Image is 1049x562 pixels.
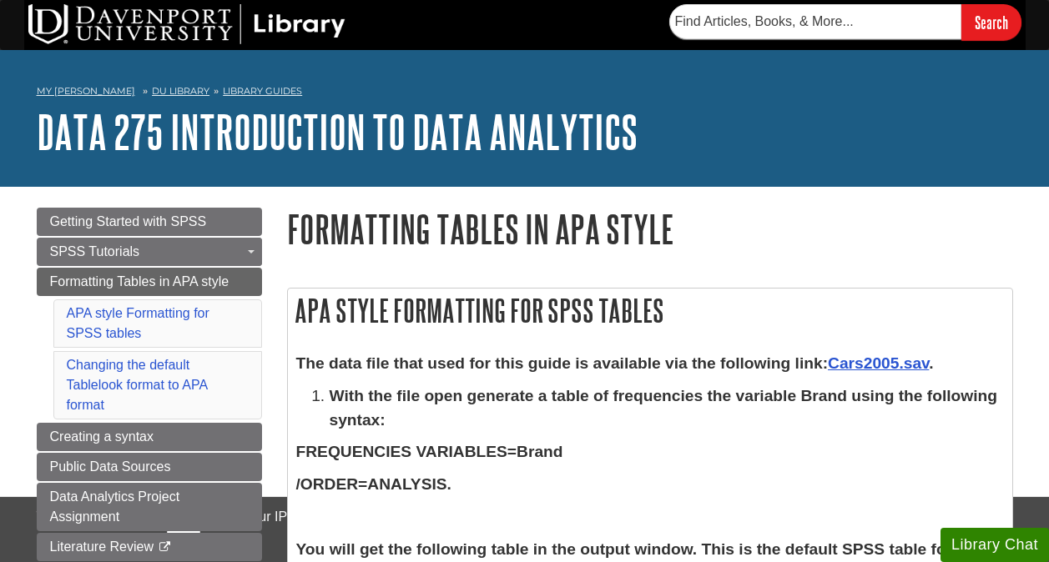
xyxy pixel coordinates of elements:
a: Literature Review [37,533,262,561]
a: Cars2005.sav [828,354,929,372]
span: Literature Review [50,539,154,554]
a: DATA 275 Introduction to Data Analytics [37,106,638,158]
span: SPSS Tutorials [50,244,140,258]
a: APA style Formatting for SPSS tables [67,306,209,340]
a: SPSS Tutorials [37,238,262,266]
span: Formatting Tables in APA style [50,274,229,289]
b: You will get the following table in the output window. This is the default SPSS table format. [296,540,986,558]
a: Creating a syntax [37,423,262,451]
span: Public Data Sources [50,459,171,474]
b: The data file that used for this guide is available via the following link: . [296,354,934,372]
span: Getting Started with SPSS [50,214,207,228]
a: Getting Started with SPSS [37,208,262,236]
i: This link opens in a new window [157,542,171,553]
a: Changing the default Tablelook format to APA format [67,358,208,412]
span: Data Analytics Project Assignment [50,489,180,524]
input: Find Articles, Books, & More... [669,4,961,39]
input: Search [961,4,1021,40]
button: Library Chat [941,528,1049,562]
h2: APA style Formatting for SPSS tables [288,289,1012,333]
img: DU Library [28,4,345,44]
a: Public Data Sources [37,453,262,481]
h1: Formatting Tables in APA style [287,208,1013,250]
span: Creating a syntax [50,429,154,444]
b: FREQUENCIES VARIABLES=Brand [296,443,563,460]
a: My [PERSON_NAME] [37,84,135,98]
a: Formatting Tables in APA style [37,268,262,296]
a: DU Library [152,85,209,97]
a: Library Guides [223,85,302,97]
a: Data Analytics Project Assignment [37,483,262,531]
form: Searches DU Library's articles, books, and more [669,4,1021,40]
b: /ORDER=ANALYSIS. [296,475,451,493]
b: With the file open generate a table of frequencies the variable Brand using the following syntax: [330,387,998,429]
nav: breadcrumb [37,80,1013,107]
